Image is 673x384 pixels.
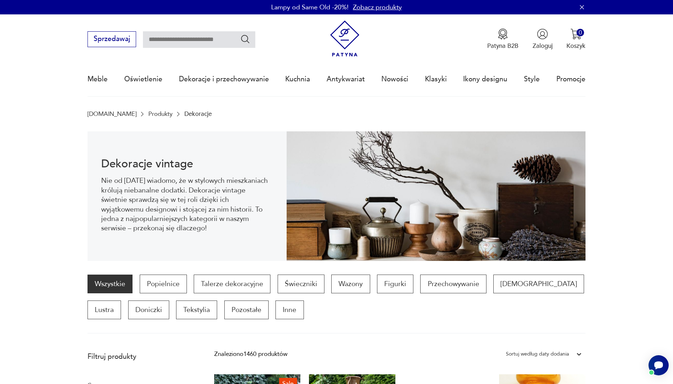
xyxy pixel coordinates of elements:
a: Dekoracje i przechowywanie [179,63,269,96]
a: Doniczki [128,301,169,319]
button: 0Koszyk [566,28,585,50]
a: Style [524,63,540,96]
a: Popielnice [140,275,187,293]
img: Patyna - sklep z meblami i dekoracjami vintage [327,21,363,57]
div: 0 [576,29,584,36]
a: [DEMOGRAPHIC_DATA] [493,275,584,293]
a: Przechowywanie [420,275,486,293]
img: Ikonka użytkownika [537,28,548,40]
a: [DOMAIN_NAME] [88,110,136,117]
a: Talerze dekoracyjne [194,275,270,293]
a: Kuchnia [285,63,310,96]
p: Nie od [DATE] wiadomo, że w stylowych mieszkaniach królują niebanalne dodatki. Dekoracje vintage ... [101,176,273,233]
a: Antykwariat [327,63,365,96]
button: Zaloguj [533,28,553,50]
img: Ikona koszyka [570,28,582,40]
div: Znaleziono 1460 produktów [214,349,287,359]
a: Zobacz produkty [353,3,402,12]
p: Dekoracje [184,110,212,117]
a: Wazony [331,275,370,293]
iframe: Smartsupp widget button [649,355,669,375]
a: Ikona medaluPatyna B2B [487,28,519,50]
div: Sortuj według daty dodania [506,349,569,359]
p: Filtruj produkty [88,352,193,361]
a: Lustra [88,301,121,319]
a: Sprzedawaj [88,37,136,42]
a: Pozostałe [224,301,269,319]
img: Ikona medalu [497,28,508,40]
a: Tekstylia [176,301,217,319]
a: Nowości [381,63,408,96]
a: Produkty [148,110,172,117]
p: Koszyk [566,42,585,50]
a: Klasyki [425,63,447,96]
button: Szukaj [240,34,251,44]
a: Świeczniki [278,275,324,293]
h1: Dekoracje vintage [101,159,273,169]
a: Oświetlenie [124,63,162,96]
button: Patyna B2B [487,28,519,50]
a: Promocje [556,63,585,96]
button: Sprzedawaj [88,31,136,47]
a: Inne [275,301,304,319]
p: Zaloguj [533,42,553,50]
a: Meble [88,63,108,96]
p: Patyna B2B [487,42,519,50]
p: Lampy od Same Old -20%! [271,3,349,12]
a: Figurki [377,275,413,293]
a: Wszystkie [88,275,133,293]
a: Ikony designu [463,63,507,96]
img: 3afcf10f899f7d06865ab57bf94b2ac8.jpg [287,131,585,261]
